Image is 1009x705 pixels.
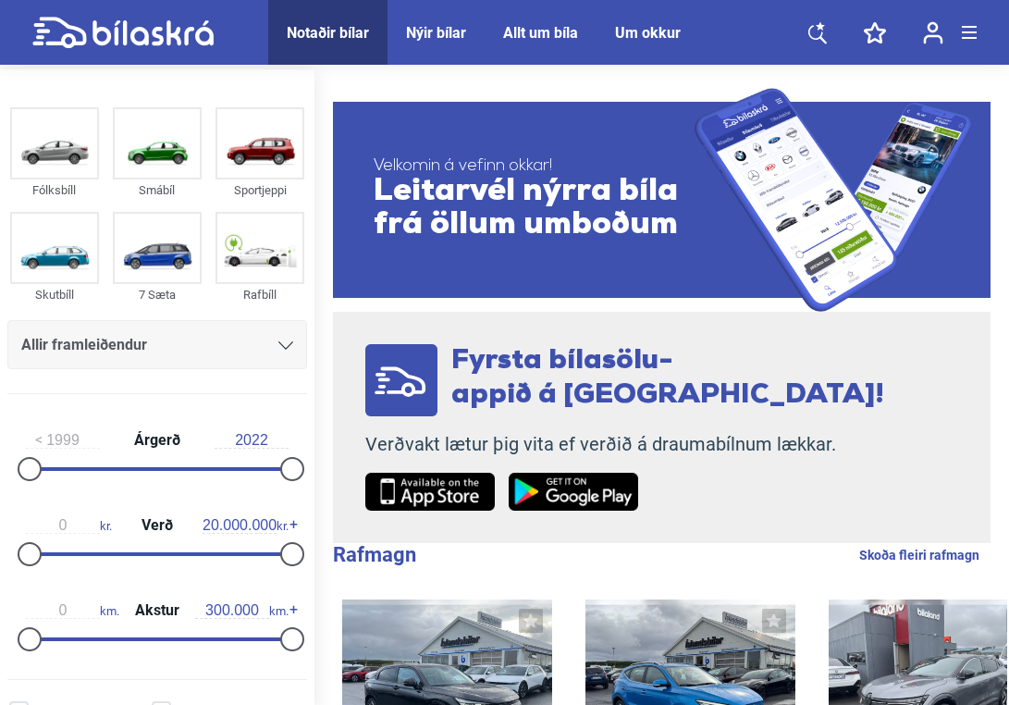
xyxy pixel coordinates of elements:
[287,24,369,42] a: Notaðir bílar
[859,543,979,567] a: Skoða fleiri rafmagn
[374,157,695,176] span: Velkomin á vefinn okkar!
[137,518,178,533] span: Verð
[503,24,578,42] a: Allt um bíla
[215,284,304,305] div: Rafbíll
[923,21,943,44] img: user-login.svg
[203,517,289,534] span: kr.
[26,517,112,534] span: kr.
[195,602,289,619] span: km.
[374,176,695,242] span: Leitarvél nýrra bíla frá öllum umboðum
[215,179,304,201] div: Sportjeppi
[365,433,884,456] p: Verðvakt lætur þig vita ef verðið á draumabílnum lækkar.
[130,603,184,618] span: Akstur
[333,88,991,312] a: Velkomin á vefinn okkar!Leitarvél nýrra bíla frá öllum umboðum
[406,24,466,42] a: Nýir bílar
[333,543,416,566] b: Rafmagn
[10,179,99,201] div: Fólksbíll
[451,347,884,410] span: Fyrsta bílasölu- appið á [GEOGRAPHIC_DATA]!
[21,332,147,358] span: Allir framleiðendur
[10,284,99,305] div: Skutbíll
[129,433,185,448] span: Árgerð
[26,602,119,619] span: km.
[615,24,681,42] a: Um okkur
[113,284,202,305] div: 7 Sæta
[113,179,202,201] div: Smábíl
